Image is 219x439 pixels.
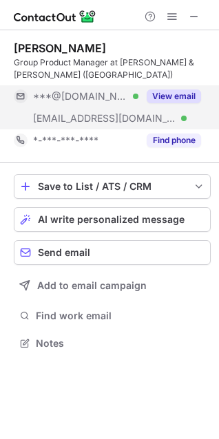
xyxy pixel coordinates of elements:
button: Send email [14,240,211,265]
span: AI write personalized message [38,214,185,225]
span: Send email [38,247,90,258]
div: [PERSON_NAME] [14,41,106,55]
button: AI write personalized message [14,207,211,232]
span: Find work email [36,310,205,322]
span: Notes [36,337,205,350]
button: Reveal Button [147,89,201,103]
button: Reveal Button [147,133,201,147]
button: Add to email campaign [14,273,211,298]
img: ContactOut v5.3.10 [14,8,96,25]
div: Group Product Manager at [PERSON_NAME] & [PERSON_NAME] ([GEOGRAPHIC_DATA]) [14,56,211,81]
button: Notes [14,334,211,353]
button: Find work email [14,306,211,325]
span: ***@[DOMAIN_NAME] [33,90,128,103]
div: Save to List / ATS / CRM [38,181,187,192]
span: [EMAIL_ADDRESS][DOMAIN_NAME] [33,112,176,125]
span: Add to email campaign [37,280,147,291]
button: save-profile-one-click [14,174,211,199]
